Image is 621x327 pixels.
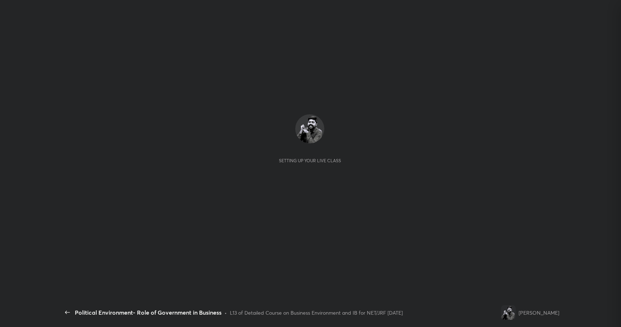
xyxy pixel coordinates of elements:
[279,158,341,163] div: Setting up your live class
[519,309,559,316] div: [PERSON_NAME]
[75,308,222,317] div: Political Environment- Role of Government in Business
[230,309,403,316] div: L13 of Detailed Course on Business Environment and IB for NET/JRF [DATE]
[224,309,227,316] div: •
[501,305,516,320] img: 9af2b4c1818c46ee8a42d2649b7ac35f.png
[295,114,324,143] img: 9af2b4c1818c46ee8a42d2649b7ac35f.png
